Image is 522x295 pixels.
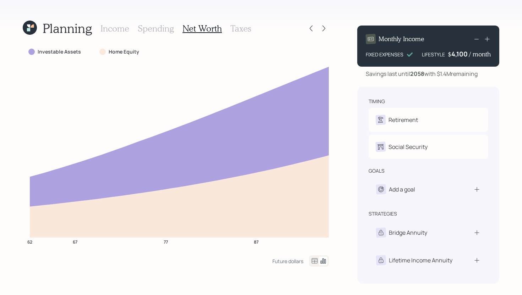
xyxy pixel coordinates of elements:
[388,143,428,151] div: Social Security
[138,23,174,34] h3: Spending
[43,21,92,36] h1: Planning
[389,228,427,237] div: Bridge Annuity
[369,210,397,217] div: strategies
[448,50,451,58] h4: $
[27,239,32,245] tspan: 62
[369,98,385,105] div: timing
[183,23,222,34] h3: Net Worth
[164,239,168,245] tspan: 77
[230,23,251,34] h3: Taxes
[366,51,403,58] div: FIXED EXPENSES
[389,256,452,265] div: Lifetime Income Annuity
[109,48,139,55] label: Home Equity
[38,48,81,55] label: Investable Assets
[272,258,303,265] div: Future dollars
[389,185,415,194] div: Add a goal
[388,116,418,124] div: Retirement
[73,239,77,245] tspan: 67
[366,69,478,78] div: Savings last until with $1.4M remaining
[410,70,424,78] b: 2058
[100,23,129,34] h3: Income
[369,167,385,174] div: goals
[254,239,259,245] tspan: 87
[422,51,445,58] div: LIFESTYLE
[451,50,469,58] div: 4,100
[469,50,491,58] h4: / month
[379,35,424,43] h4: Monthly Income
